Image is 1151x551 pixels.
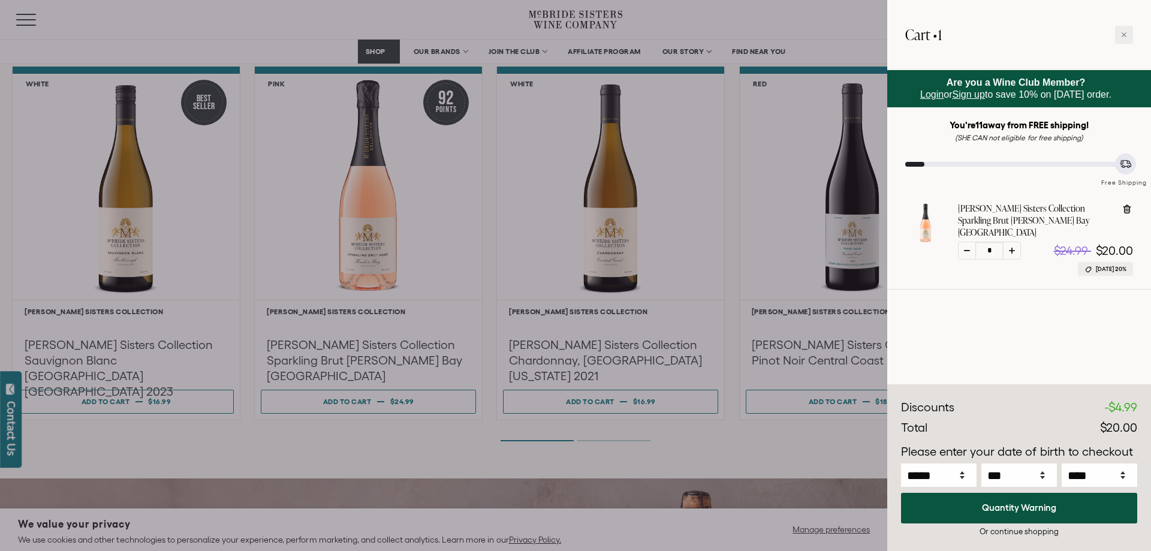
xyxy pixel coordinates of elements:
a: McBride Sisters Collection Sparkling Brut Rose Hawke's Bay NV [905,233,946,246]
span: $24.99 [1054,244,1088,257]
span: [DATE] 20% [1096,264,1126,273]
span: or to save 10% on [DATE] order. [920,77,1111,100]
span: 11 [975,120,983,130]
strong: Are you a Wine Club Member? [947,77,1086,88]
a: [PERSON_NAME] Sisters Collection Sparkling Brut [PERSON_NAME] Bay [GEOGRAPHIC_DATA] [958,203,1112,239]
span: $20.00 [1096,244,1133,257]
div: Discounts [901,399,954,417]
span: 1 [938,25,942,44]
div: - [1105,399,1137,417]
h2: Cart • [905,18,942,52]
span: $20.00 [1100,421,1137,434]
strong: You're away from FREE shipping! [950,120,1089,130]
button: Quantity Warning [901,493,1137,523]
a: Login [920,89,944,100]
div: Or continue shopping [901,526,1137,537]
span: $4.99 [1108,401,1137,414]
div: Free Shipping [1097,167,1151,188]
p: Please enter your date of birth to checkout [901,443,1137,461]
div: Total [901,419,927,437]
a: Sign up [953,89,985,100]
em: (SHE CAN not eligible for free shipping) [955,134,1083,141]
